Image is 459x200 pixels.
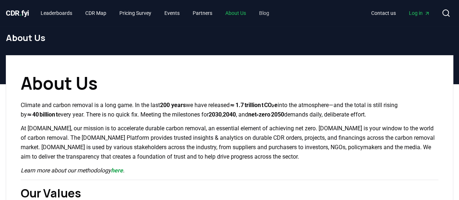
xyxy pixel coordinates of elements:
[187,7,218,20] a: Partners
[208,111,221,118] strong: 2030
[114,7,157,20] a: Pricing Survey
[35,7,275,20] nav: Main
[6,8,29,18] a: CDR.fyi
[21,167,124,174] em: Learn more about our methodology .
[159,7,185,20] a: Events
[220,7,252,20] a: About Us
[409,9,430,17] span: Log in
[222,111,235,118] strong: 2040
[230,102,277,109] strong: ≈ 1.7 trillion t CO₂e
[20,9,22,17] span: .
[6,9,29,17] span: CDR fyi
[79,7,112,20] a: CDR Map
[248,111,284,118] strong: net‑zero 2050
[403,7,436,20] a: Log in
[21,124,438,162] p: At [DOMAIN_NAME], our mission is to accelerate durable carbon removal, an essential element of ac...
[35,7,78,20] a: Leaderboards
[21,70,438,96] h1: About Us
[365,7,402,20] a: Contact us
[365,7,436,20] nav: Main
[21,101,438,119] p: Climate and carbon removal is a long game. In the last we have released into the atmosphere—and t...
[111,167,123,174] a: here
[160,102,186,109] strong: 200 years
[253,7,275,20] a: Blog
[6,32,453,44] h1: About Us
[27,111,58,118] strong: ≈ 40 billion t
